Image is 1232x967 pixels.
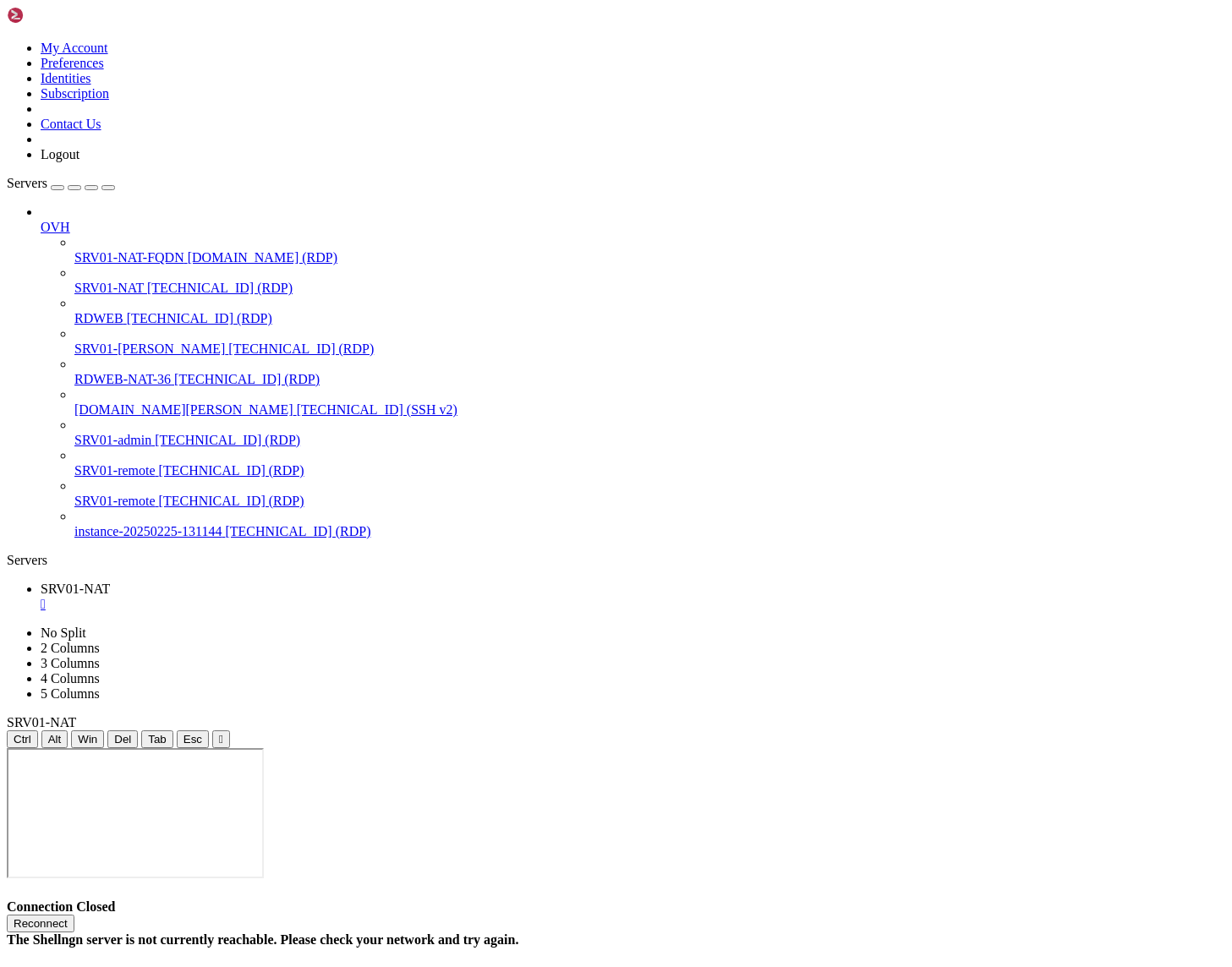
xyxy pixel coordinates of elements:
[155,433,300,447] span: [TECHNICAL_ID] (RDP)
[7,932,1225,948] div: The Shellngn server is not currently reachable. Please check your network and try again.
[74,357,1225,387] li: RDWEB-NAT-36 [TECHNICAL_ID] (RDP)
[74,524,1225,539] a: instance-20250225-131144 [TECHNICAL_ID] (RDP)
[141,730,173,748] button: Tab
[74,463,156,478] span: SRV01-remote
[159,494,304,508] span: [TECHNICAL_ID] (RDP)
[74,265,1225,296] li: SRV01-NAT [TECHNICAL_ID] (RDP)
[74,433,1225,448] a: SRV01-admin [TECHNICAL_ID] (RDP)
[41,220,1225,235] a: OVH
[7,915,74,932] button: Reconnect
[147,281,293,295] span: [TECHNICAL_ID] (RDP)
[74,296,1225,326] li: RDWEB [TECHNICAL_ID] (RDP)
[74,463,1225,478] a: SRV01-remote [TECHNICAL_ID] (RDP)
[41,582,1225,612] a: SRV01-NAT
[74,326,1225,357] li: SRV01-[PERSON_NAME] [TECHNICAL_ID] (RDP)
[71,730,104,748] button: Win
[41,71,91,85] a: Identities
[41,117,101,131] a: Contact Us
[183,733,202,746] span: Esc
[7,715,76,729] span: SRV01-NAT
[219,733,223,746] div: 
[74,478,1225,509] li: SRV01-remote [TECHNICAL_ID] (RDP)
[74,250,184,265] span: SRV01-NAT-FQDN
[74,281,144,295] span: SRV01-NAT
[74,311,1225,326] a: RDWEB [TECHNICAL_ID] (RDP)
[41,656,100,670] a: 3 Columns
[225,524,370,538] span: [TECHNICAL_ID] (RDP)
[74,250,1225,265] a: SRV01-NAT-FQDN [DOMAIN_NAME] (RDP)
[41,147,79,161] a: Logout
[188,250,337,265] span: [DOMAIN_NAME] (RDP)
[74,402,1225,418] a: [DOMAIN_NAME][PERSON_NAME] [TECHNICAL_ID] (SSH v2)
[74,235,1225,265] li: SRV01-NAT-FQDN [DOMAIN_NAME] (RDP)
[297,402,457,417] span: [TECHNICAL_ID] (SSH v2)
[41,671,100,686] a: 4 Columns
[148,733,167,746] span: Tab
[7,176,47,190] span: Servers
[74,311,123,325] span: RDWEB
[74,494,156,508] span: SRV01-remote
[7,7,104,24] img: Shellngn
[41,582,110,596] span: SRV01-NAT
[74,372,171,386] span: RDWEB-NAT-36
[41,86,109,101] a: Subscription
[74,281,1225,296] a: SRV01-NAT [TECHNICAL_ID] (RDP)
[7,553,1225,568] div: Servers
[74,509,1225,539] li: instance-20250225-131144 [TECHNICAL_ID] (RDP)
[41,686,100,701] a: 5 Columns
[228,341,374,356] span: [TECHNICAL_ID] (RDP)
[212,730,230,748] button: 
[74,494,1225,509] a: SRV01-remote [TECHNICAL_ID] (RDP)
[74,341,225,356] span: SRV01-[PERSON_NAME]
[7,899,115,914] span: Connection Closed
[74,418,1225,448] li: SRV01-admin [TECHNICAL_ID] (RDP)
[74,341,1225,357] a: SRV01-[PERSON_NAME] [TECHNICAL_ID] (RDP)
[114,733,131,746] span: Del
[7,730,38,748] button: Ctrl
[127,311,272,325] span: [TECHNICAL_ID] (RDP)
[41,41,108,55] a: My Account
[78,733,97,746] span: Win
[74,524,222,538] span: instance-20250225-131144
[41,220,70,234] span: OVH
[48,733,62,746] span: Alt
[107,730,138,748] button: Del
[74,433,151,447] span: SRV01-admin
[41,597,1225,612] a: 
[74,448,1225,478] li: SRV01-remote [TECHNICAL_ID] (RDP)
[74,402,293,417] span: [DOMAIN_NAME][PERSON_NAME]
[174,372,320,386] span: [TECHNICAL_ID] (RDP)
[41,641,100,655] a: 2 Columns
[14,733,31,746] span: Ctrl
[159,463,304,478] span: [TECHNICAL_ID] (RDP)
[41,626,86,640] a: No Split
[7,176,115,190] a: Servers
[41,205,1225,539] li: OVH
[41,730,68,748] button: Alt
[74,387,1225,418] li: [DOMAIN_NAME][PERSON_NAME] [TECHNICAL_ID] (SSH v2)
[74,372,1225,387] a: RDWEB-NAT-36 [TECHNICAL_ID] (RDP)
[41,56,104,70] a: Preferences
[177,730,209,748] button: Esc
